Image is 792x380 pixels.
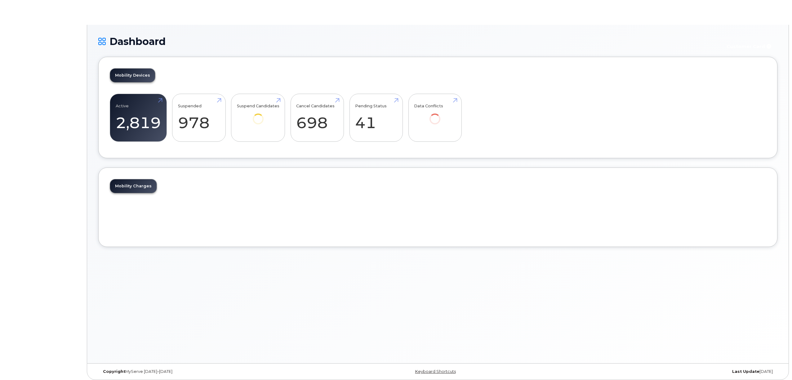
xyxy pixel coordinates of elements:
[110,69,155,82] a: Mobility Devices
[110,179,157,193] a: Mobility Charges
[237,97,279,133] a: Suspend Candidates
[722,41,777,52] button: Customer Card
[355,97,397,138] a: Pending Status 41
[415,369,456,374] a: Keyboard Shortcuts
[116,97,161,138] a: Active 2,819
[414,97,456,133] a: Data Conflicts
[178,97,220,138] a: Suspended 978
[551,369,777,374] div: [DATE]
[296,97,338,138] a: Cancel Candidates 698
[98,369,325,374] div: MyServe [DATE]–[DATE]
[98,36,719,47] h1: Dashboard
[732,369,759,374] strong: Last Update
[103,369,125,374] strong: Copyright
